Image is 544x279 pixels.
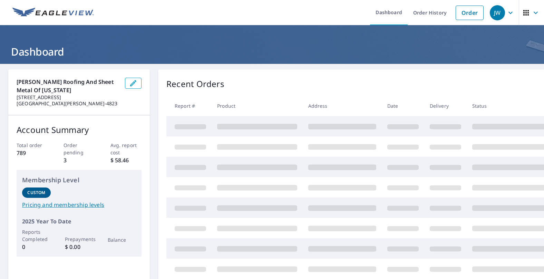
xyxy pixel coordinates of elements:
p: Order pending [64,142,95,156]
a: Pricing and membership levels [22,201,136,209]
p: [STREET_ADDRESS] [17,94,119,100]
th: Address [303,96,382,116]
p: Avg. report cost [110,142,142,156]
p: Recent Orders [166,78,224,90]
a: Order [456,6,484,20]
th: Delivery [424,96,467,116]
p: Membership Level [22,175,136,185]
p: Account Summary [17,124,142,136]
p: 0 [22,243,51,251]
div: JW [490,5,505,20]
p: $ 58.46 [110,156,142,164]
th: Report # [166,96,212,116]
p: Balance [108,236,136,243]
th: Product [212,96,303,116]
p: 2025 Year To Date [22,217,136,225]
th: Date [382,96,424,116]
img: EV Logo [12,8,94,18]
p: Prepayments [65,235,94,243]
p: [GEOGRAPHIC_DATA][PERSON_NAME]-4823 [17,100,119,107]
p: Custom [27,190,45,196]
p: Reports Completed [22,228,51,243]
p: $ 0.00 [65,243,94,251]
p: 789 [17,149,48,157]
h1: Dashboard [8,45,536,59]
p: [PERSON_NAME] Roofing and Sheet Metal of [US_STATE] [17,78,119,94]
p: Total order [17,142,48,149]
p: 3 [64,156,95,164]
